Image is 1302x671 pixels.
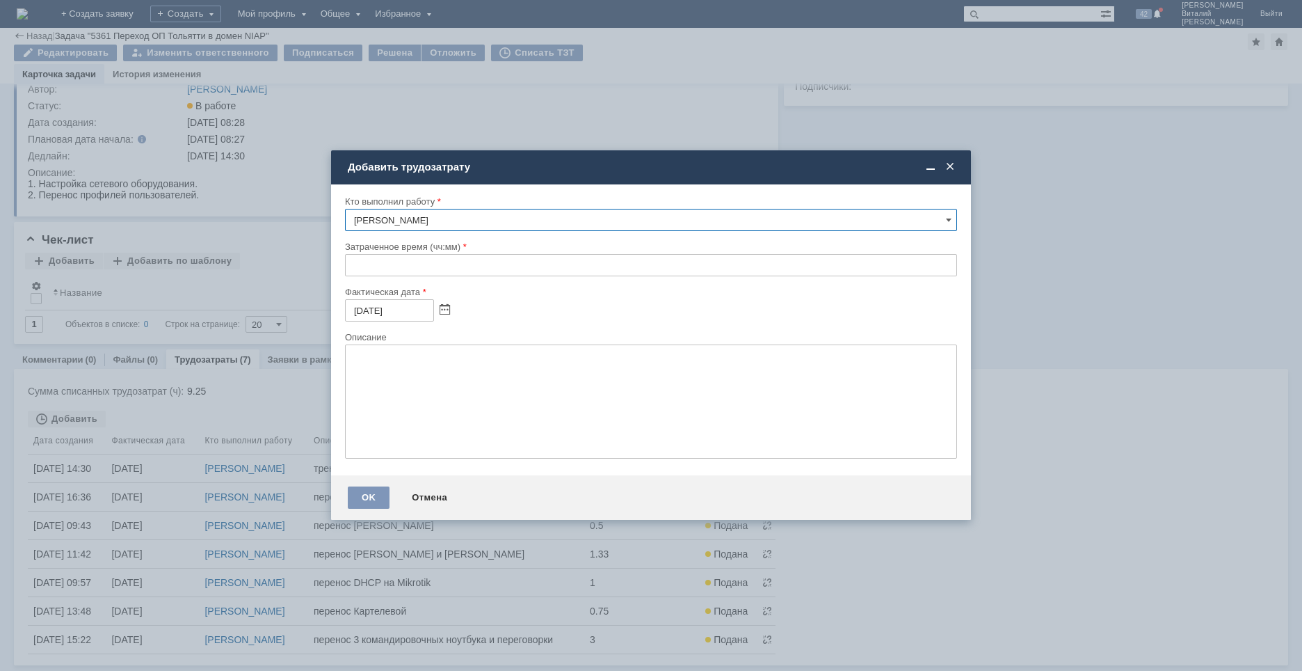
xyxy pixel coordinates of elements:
div: Фактическая дата [345,287,954,297]
span: Закрыть [943,161,957,173]
div: Добавить трудозатрату [348,161,957,173]
div: Описание [345,333,954,342]
div: Кто выполнил работу [345,197,954,206]
span: Свернуть (Ctrl + M) [924,161,938,173]
div: Затраченное время (чч:мм) [345,242,954,251]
